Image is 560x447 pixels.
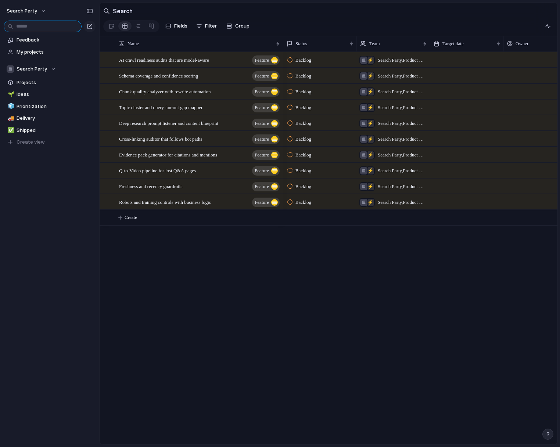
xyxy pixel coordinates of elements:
button: Feature [252,198,280,207]
div: ⚡ [367,136,374,143]
button: Feature [252,150,280,160]
button: Feature [252,55,280,65]
button: Filter [193,20,220,32]
span: Feature [255,181,269,192]
span: Search Party [17,65,47,73]
button: Group [223,20,253,32]
div: ⚡ [367,199,374,206]
span: Evidence pack generator for citations and mentions [119,150,217,159]
span: Ideas [17,91,93,98]
span: Filter [205,22,217,30]
div: ⚡ [367,167,374,174]
div: ⚡ [367,151,374,159]
h2: Search [113,7,133,15]
div: ⚡ [367,57,374,64]
span: Search Party , Product & Engineering [378,104,427,111]
span: Owner [516,40,528,47]
span: Prioritization [17,103,93,110]
div: 🚚 [8,114,13,123]
button: Feature [252,87,280,97]
button: 🚚 [7,115,14,122]
span: Target date [442,40,464,47]
span: Search Party , Product & Engineering [378,57,427,64]
span: Feature [255,71,269,81]
button: Fields [162,20,190,32]
div: ⚡ [367,120,374,127]
span: Feature [255,197,269,208]
div: ⚡ [367,104,374,111]
button: 🧊 [7,103,14,110]
div: ⚡ [367,88,374,95]
a: 🚚Delivery [4,113,96,124]
span: Search Party , Product & Engineering [378,88,427,95]
button: Search Party [3,5,50,17]
span: Search Party , Product & Engineering [378,120,427,127]
a: Feedback [4,35,96,46]
span: Status [295,40,307,47]
span: Backlog [295,57,311,64]
a: My projects [4,47,96,58]
span: Create [125,214,137,221]
span: Backlog [295,104,311,111]
span: Feature [255,134,269,144]
a: 🌱Ideas [4,89,96,100]
span: Feature [255,102,269,113]
button: Search Party [4,64,96,75]
span: Team [369,40,380,47]
span: Backlog [295,199,311,206]
span: Search Party , Product & Engineering [378,151,427,159]
span: Deep research prompt listener and content blueprint [119,119,218,127]
span: Search Party , Product & Engineering [378,167,427,174]
div: ⚡ [367,72,374,80]
span: Feature [255,150,269,160]
span: Search Party , Product & Engineering [378,199,427,206]
span: Create view [17,138,45,146]
span: Search Party , Product & Engineering [378,72,427,80]
button: Feature [252,166,280,176]
button: Feature [252,182,280,191]
span: My projects [17,48,93,56]
button: 🌱 [7,91,14,98]
a: ✅Shipped [4,125,96,136]
div: 🧊 [8,102,13,111]
span: Fields [174,22,187,30]
span: Feature [255,166,269,176]
span: Cross-linking auditor that follows bot paths [119,134,202,143]
span: Backlog [295,151,311,159]
span: Chunk quality analyzer with rewrite automation [119,87,211,95]
span: Backlog [295,136,311,143]
span: Robots and training controls with business logic [119,198,211,206]
button: ✅ [7,127,14,134]
a: Projects [4,77,96,88]
span: Search Party , Product & Engineering [378,136,427,143]
div: 🌱 [8,90,13,99]
button: Feature [252,71,280,81]
div: ✅ [8,126,13,134]
span: Feature [255,118,269,129]
button: Create view [4,137,96,148]
span: Shipped [17,127,93,134]
span: Search Party [7,7,37,15]
span: Feedback [17,36,93,44]
a: 🧊Prioritization [4,101,96,112]
span: Feature [255,87,269,97]
span: Feature [255,55,269,65]
span: Backlog [295,183,311,190]
span: Backlog [295,72,311,80]
div: ⚡ [367,183,374,190]
span: Backlog [295,120,311,127]
span: Projects [17,79,93,86]
span: Name [128,40,139,47]
span: AI crawl readiness audits that are model-aware [119,55,209,64]
span: Group [235,22,250,30]
span: Schema coverage and confidence scoring [119,71,198,80]
button: Feature [252,134,280,144]
span: Backlog [295,88,311,95]
span: Delivery [17,115,93,122]
span: Search Party , Product & Engineering [378,183,427,190]
span: Backlog [295,167,311,174]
